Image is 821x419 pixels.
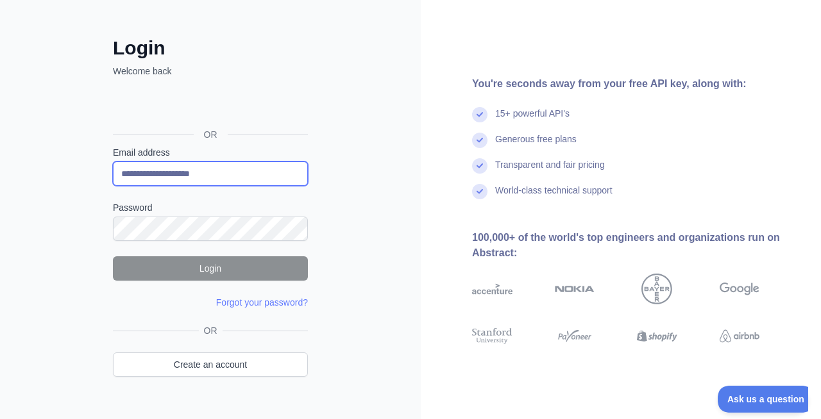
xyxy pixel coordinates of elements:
img: accenture [472,274,512,304]
label: Password [113,201,308,214]
img: check mark [472,158,487,174]
img: google [720,274,760,304]
img: bayer [641,274,672,304]
div: Transparent and fair pricing [495,158,605,184]
img: airbnb [720,326,760,346]
button: Login [113,256,308,281]
p: Welcome back [113,65,308,78]
div: You're seconds away from your free API key, along with: [472,76,800,92]
img: check mark [472,133,487,148]
a: Forgot your password? [216,297,308,308]
iframe: Toggle Customer Support [718,386,808,413]
img: stanford university [472,326,512,346]
div: Generous free plans [495,133,577,158]
img: nokia [555,274,595,304]
div: 15+ powerful API's [495,107,570,133]
span: OR [194,128,228,141]
img: shopify [637,326,677,346]
div: 100,000+ of the world's top engineers and organizations run on Abstract: [472,230,800,261]
label: Email address [113,146,308,159]
div: Accedi con Google. Si apre in una nuova scheda [113,92,305,120]
iframe: Pulsante Accedi con Google [106,92,312,120]
div: World-class technical support [495,184,613,209]
img: check mark [472,184,487,199]
span: OR [199,324,223,337]
img: check mark [472,107,487,122]
img: payoneer [555,326,595,346]
h2: Login [113,37,308,60]
a: Create an account [113,352,308,377]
